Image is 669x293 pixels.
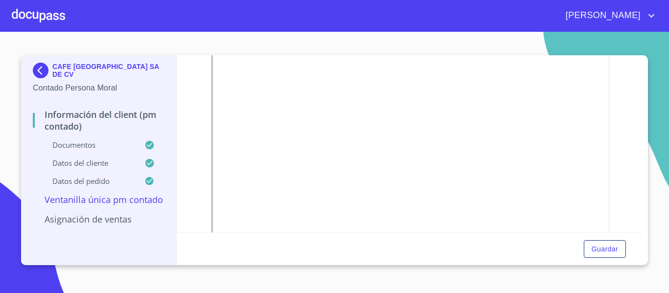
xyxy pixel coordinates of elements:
[558,8,657,23] button: account of current user
[592,243,618,255] span: Guardar
[33,176,144,186] p: Datos del pedido
[33,109,165,132] p: Información del Client (PM contado)
[33,140,144,150] p: Documentos
[33,213,165,225] p: Asignación de Ventas
[33,82,165,94] p: Contado Persona Moral
[584,240,626,258] button: Guardar
[558,8,645,23] span: [PERSON_NAME]
[33,63,52,78] img: Docupass spot blue
[33,63,165,82] div: CAFE [GEOGRAPHIC_DATA] SA DE CV
[33,194,165,205] p: Ventanilla única PM contado
[52,63,165,78] p: CAFE [GEOGRAPHIC_DATA] SA DE CV
[33,158,144,168] p: Datos del cliente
